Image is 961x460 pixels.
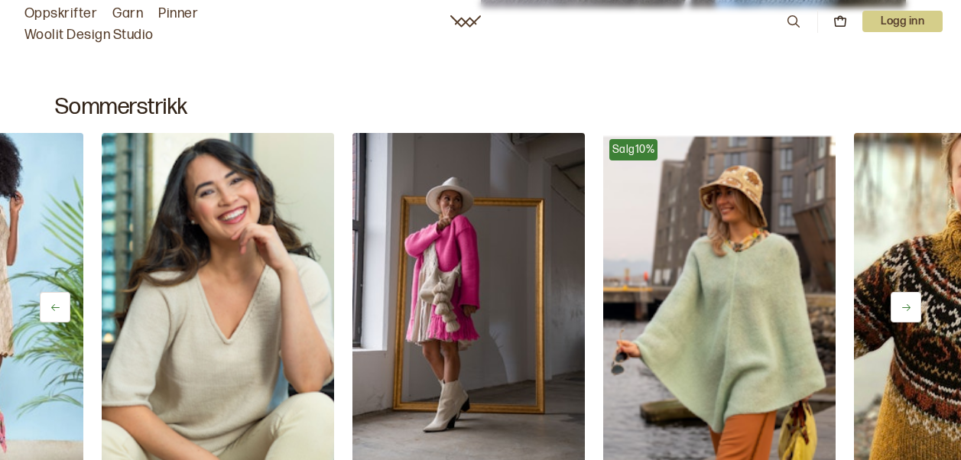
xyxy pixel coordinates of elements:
button: User dropdown [862,11,943,32]
a: Woolit [450,15,481,28]
a: Woolit Design Studio [24,24,154,46]
a: Garn [112,3,143,24]
a: Oppskrifter [24,3,97,24]
div: Salg 10 % [609,139,657,160]
p: Logg inn [862,11,943,32]
a: Pinner [158,3,198,24]
h2: Sommerstrikk [55,93,906,121]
